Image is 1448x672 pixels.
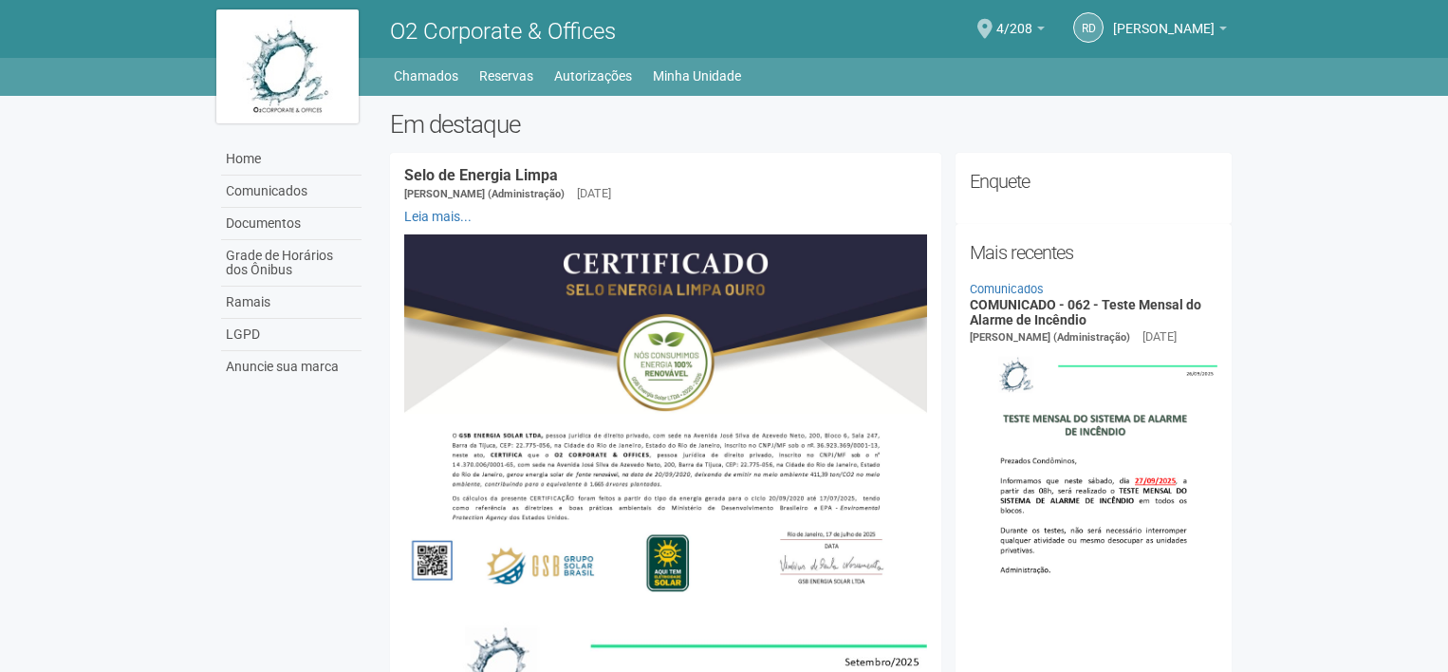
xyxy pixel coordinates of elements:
h2: Em destaque [390,110,1232,139]
a: COMUNICADO - 062 - Teste Mensal do Alarme de Incêndio [970,297,1201,327]
a: Leia mais... [404,209,472,224]
a: Ramais [221,287,362,319]
a: Rd [1073,12,1104,43]
a: Documentos [221,208,362,240]
a: Minha Unidade [653,63,741,89]
a: Anuncie sua marca [221,351,362,383]
span: O2 Corporate & Offices [390,18,616,45]
a: Comunicados [221,176,362,208]
a: Grade de Horários dos Ônibus [221,240,362,287]
a: 4/208 [996,24,1045,39]
a: Autorizações [554,63,632,89]
span: Ricardo da Rocha Marques Nunes [1113,3,1215,36]
img: COMUNICADO%20-%20054%20-%20Selo%20de%20Energia%20Limpa%20-%20P%C3%A1g.%202.jpg [404,234,927,605]
h2: Mais recentes [970,238,1217,267]
a: Home [221,143,362,176]
a: Comunicados [970,282,1044,296]
a: [PERSON_NAME] [1113,24,1227,39]
a: LGPD [221,319,362,351]
a: Selo de Energia Limpa [404,166,558,184]
div: [DATE] [577,185,611,202]
span: 4/208 [996,3,1032,36]
div: [DATE] [1142,328,1177,345]
a: Reservas [479,63,533,89]
span: [PERSON_NAME] (Administração) [970,331,1130,344]
h2: Enquete [970,167,1217,196]
span: [PERSON_NAME] (Administração) [404,188,565,200]
img: logo.jpg [216,9,359,123]
a: Chamados [394,63,458,89]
